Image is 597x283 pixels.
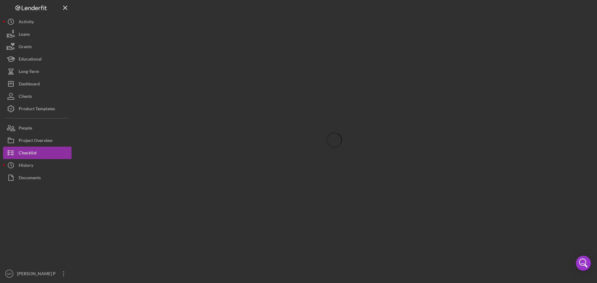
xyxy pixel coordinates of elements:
div: Open Intercom Messenger [576,256,591,271]
button: Grants [3,40,72,53]
button: Loans [3,28,72,40]
button: Dashboard [3,78,72,90]
div: Loans [19,28,30,42]
button: Project Overview [3,134,72,147]
button: People [3,122,72,134]
div: Educational [19,53,42,67]
button: MP[PERSON_NAME] P [3,267,72,280]
div: [PERSON_NAME] P [16,267,56,281]
div: Project Overview [19,134,53,148]
button: History [3,159,72,171]
div: Product Templates [19,103,55,116]
div: Long-Term [19,65,39,79]
div: Grants [19,40,32,54]
div: Dashboard [19,78,40,92]
button: Educational [3,53,72,65]
button: Documents [3,171,72,184]
text: MP [7,272,12,276]
div: Checklist [19,147,37,161]
button: Product Templates [3,103,72,115]
div: Documents [19,171,41,185]
button: Activity [3,16,72,28]
button: Long-Term [3,65,72,78]
div: Activity [19,16,34,30]
button: Checklist [3,147,72,159]
button: Clients [3,90,72,103]
div: Clients [19,90,32,104]
div: People [19,122,32,136]
div: History [19,159,33,173]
